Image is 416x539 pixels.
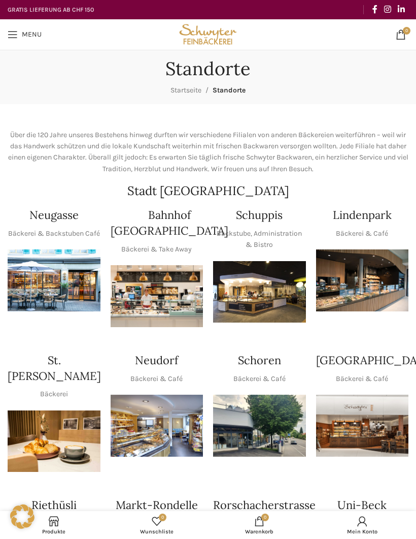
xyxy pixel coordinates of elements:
[106,514,209,536] div: Meine Wunschliste
[369,2,380,17] a: Facebook social link
[8,410,100,472] img: schwyter-23
[337,497,387,513] h4: Uni-Beck
[316,528,409,535] span: Mein Konto
[8,528,100,535] span: Produkte
[213,528,306,535] span: Warenkorb
[311,514,414,536] a: Mein Konto
[403,27,410,35] span: 0
[316,249,409,311] img: 017-e1571925257345
[111,265,203,327] img: Bahnhof St. Gallen
[8,249,100,311] img: Neugasse
[395,2,408,17] a: Linkedin social link
[316,395,409,457] img: Schwyter-1800x900
[391,24,411,45] a: 0
[165,58,251,80] h1: Standorte
[31,497,77,513] h4: Riethüsli
[380,2,394,17] a: Instagram social link
[121,244,192,255] p: Bäckerei & Take Away
[135,353,178,368] h4: Neudorf
[111,395,203,457] img: Neudorf_1
[213,228,306,251] p: Backstube, Administration & Bistro
[116,497,198,513] h4: Markt-Rondelle
[333,207,392,223] h4: Lindenpark
[213,86,246,94] span: Standorte
[213,497,316,513] h4: Rorschacherstrasse
[111,528,203,535] span: Wunschliste
[336,373,388,385] p: Bäckerei & Café
[208,514,311,536] a: 0 Warenkorb
[177,29,239,38] a: Site logo
[22,31,42,38] span: Menu
[8,6,94,13] strong: GRATIS LIEFERUNG AB CHF 150
[261,514,269,521] span: 0
[3,24,47,45] a: Open mobile menu
[159,514,166,521] span: 0
[238,353,281,368] h4: Schoren
[111,207,228,239] h4: Bahnhof [GEOGRAPHIC_DATA]
[40,389,68,400] p: Bäckerei
[29,207,79,223] h4: Neugasse
[236,207,283,223] h4: Schuppis
[213,395,306,457] img: 0842cc03-b884-43c1-a0c9-0889ef9087d6 copy
[8,185,408,197] h2: Stadt [GEOGRAPHIC_DATA]
[213,261,306,323] img: 150130-Schwyter-013
[177,19,239,50] img: Bäckerei Schwyter
[3,514,106,536] a: Produkte
[106,514,209,536] a: 0 Wunschliste
[233,373,286,385] p: Bäckerei & Café
[8,130,408,175] p: Über die 120 Jahre unseres Bestehens hinweg durften wir verschiedene Filialen von anderen Bäckere...
[130,373,183,385] p: Bäckerei & Café
[336,228,388,239] p: Bäckerei & Café
[8,353,101,384] h4: St. [PERSON_NAME]
[170,86,201,94] a: Startseite
[8,228,100,239] p: Bäckerei & Backstuben Café
[208,514,311,536] div: My cart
